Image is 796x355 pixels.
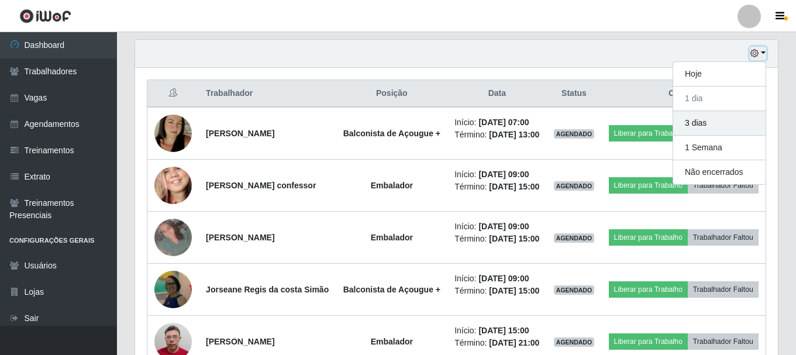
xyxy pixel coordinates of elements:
[688,229,759,246] button: Trabalhador Faltou
[371,233,413,242] strong: Embalador
[688,333,759,350] button: Trabalhador Faltou
[489,286,539,295] time: [DATE] 15:00
[454,337,539,349] li: Término:
[454,129,539,141] li: Término:
[371,337,413,346] strong: Embalador
[554,337,595,347] span: AGENDADO
[609,177,688,194] button: Liberar para Trabalho
[454,233,539,245] li: Término:
[478,170,529,179] time: [DATE] 09:00
[673,136,766,160] button: 1 Semana
[673,111,766,136] button: 3 dias
[454,116,539,129] li: Início:
[688,281,759,298] button: Trabalhador Faltou
[206,233,274,242] strong: [PERSON_NAME]
[609,229,688,246] button: Liberar para Trabalho
[673,160,766,184] button: Não encerrados
[489,182,539,191] time: [DATE] 15:00
[554,285,595,295] span: AGENDADO
[454,168,539,181] li: Início:
[154,270,192,310] img: 1681351317309.jpeg
[454,285,539,297] li: Término:
[454,325,539,337] li: Início:
[673,87,766,111] button: 1 dia
[489,234,539,243] time: [DATE] 15:00
[554,129,595,139] span: AGENDADO
[343,285,440,294] strong: Balconista de Açougue +
[336,80,448,108] th: Posição
[489,130,539,139] time: [DATE] 13:00
[609,281,688,298] button: Liberar para Trabalho
[199,80,336,108] th: Trabalhador
[19,9,71,23] img: CoreUI Logo
[547,80,602,108] th: Status
[609,125,688,142] button: Liberar para Trabalho
[673,62,766,87] button: Hoje
[454,181,539,193] li: Término:
[454,220,539,233] li: Início:
[206,129,274,138] strong: [PERSON_NAME]
[688,177,759,194] button: Trabalhador Faltou
[154,145,192,226] img: 1650948199907.jpeg
[154,219,192,256] img: 1752719654898.jpeg
[371,181,413,190] strong: Embalador
[478,274,529,283] time: [DATE] 09:00
[489,338,539,347] time: [DATE] 21:00
[154,100,192,167] img: 1682443314153.jpeg
[343,129,440,138] strong: Balconista de Açougue +
[554,233,595,243] span: AGENDADO
[206,181,316,190] strong: [PERSON_NAME] confessor
[447,80,546,108] th: Data
[478,118,529,127] time: [DATE] 07:00
[454,273,539,285] li: Início:
[206,285,329,294] strong: Jorseane Regis da costa Simão
[206,337,274,346] strong: [PERSON_NAME]
[609,333,688,350] button: Liberar para Trabalho
[554,181,595,191] span: AGENDADO
[478,326,529,335] time: [DATE] 15:00
[601,80,766,108] th: Opções
[478,222,529,231] time: [DATE] 09:00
